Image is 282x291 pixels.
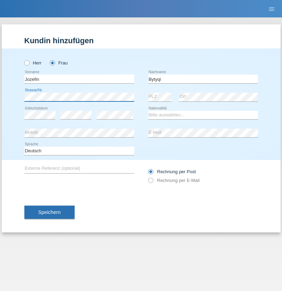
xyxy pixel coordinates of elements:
[50,60,54,65] input: Frau
[148,178,200,183] label: Rechnung per E-Mail
[24,60,42,66] label: Herr
[265,7,279,11] a: menu
[148,169,153,178] input: Rechnung per Post
[24,60,29,65] input: Herr
[24,36,258,45] h1: Kundin hinzufügen
[38,209,61,215] span: Speichern
[268,6,275,13] i: menu
[148,169,196,174] label: Rechnung per Post
[148,178,153,186] input: Rechnung per E-Mail
[24,206,75,219] button: Speichern
[50,60,68,66] label: Frau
